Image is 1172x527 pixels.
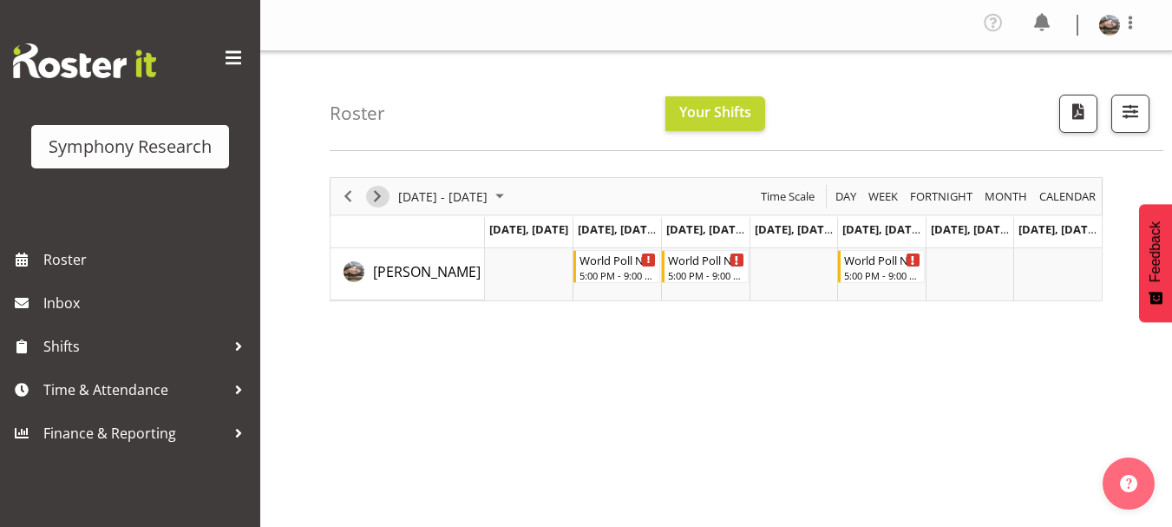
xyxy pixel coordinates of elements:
button: Timeline Week [866,186,901,208]
button: September 01 - 07, 2025 [396,186,512,208]
span: Finance & Reporting [43,420,226,446]
button: Your Shifts [665,96,765,131]
img: lindsay-holland6d975a4b06d72750adc3751bbfb7dc9f.png [1099,15,1120,36]
button: Previous [337,186,360,208]
button: Timeline Day [833,186,860,208]
a: [PERSON_NAME] [373,261,481,282]
div: 5:00 PM - 9:00 PM [844,268,920,282]
span: [DATE], [DATE] [842,221,921,237]
span: [DATE], [DATE] [578,221,657,237]
div: World Poll NZ/shifts to be assigned/mocks [668,251,744,268]
img: Rosterit website logo [13,43,156,78]
span: Shifts [43,333,226,359]
span: Fortnight [908,186,974,208]
span: [DATE], [DATE] [666,221,745,237]
span: Day [834,186,858,208]
button: Next [366,186,390,208]
div: Previous [333,178,363,214]
span: [DATE] - [DATE] [396,186,489,208]
img: help-xxl-2.png [1120,475,1137,492]
div: Lindsay Holland"s event - World Poll NZ/shifts to be assigned/mocks Begin From Friday, September ... [838,250,925,283]
td: Lindsay Holland resource [331,248,485,300]
div: 5:00 PM - 9:00 PM [579,268,656,282]
span: Time & Attendance [43,377,226,403]
button: Month [1037,186,1099,208]
div: World Poll NZ Training & Briefing [579,251,656,268]
table: Timeline Week of September 6, 2025 [485,248,1102,300]
button: Timeline Month [982,186,1031,208]
span: Roster [43,247,252,273]
span: Month [983,186,1029,208]
span: Time Scale [759,186,816,208]
div: Lindsay Holland"s event - World Poll NZ/shifts to be assigned/mocks Begin From Wednesday, Septemb... [662,250,749,283]
span: [DATE], [DATE] [489,221,568,237]
span: [DATE], [DATE] [1018,221,1097,237]
span: calendar [1038,186,1097,208]
span: Feedback [1148,221,1163,282]
span: Inbox [43,290,252,316]
div: Symphony Research [49,134,212,160]
div: Next [363,178,392,214]
button: Filter Shifts [1111,95,1149,133]
button: Download a PDF of the roster according to the set date range. [1059,95,1097,133]
button: Fortnight [907,186,976,208]
div: Timeline Week of September 6, 2025 [330,177,1103,301]
span: [DATE], [DATE] [931,221,1010,237]
button: Feedback - Show survey [1139,204,1172,322]
span: Week [867,186,900,208]
span: [PERSON_NAME] [373,262,481,281]
span: Your Shifts [679,102,751,122]
button: Time Scale [758,186,818,208]
span: [DATE], [DATE] [755,221,834,237]
div: World Poll NZ/shifts to be assigned/mocks [844,251,920,268]
h4: Roster [330,103,385,123]
div: Lindsay Holland"s event - World Poll NZ Training & Briefing Begin From Tuesday, September 2, 2025... [573,250,660,283]
div: 5:00 PM - 9:00 PM [668,268,744,282]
